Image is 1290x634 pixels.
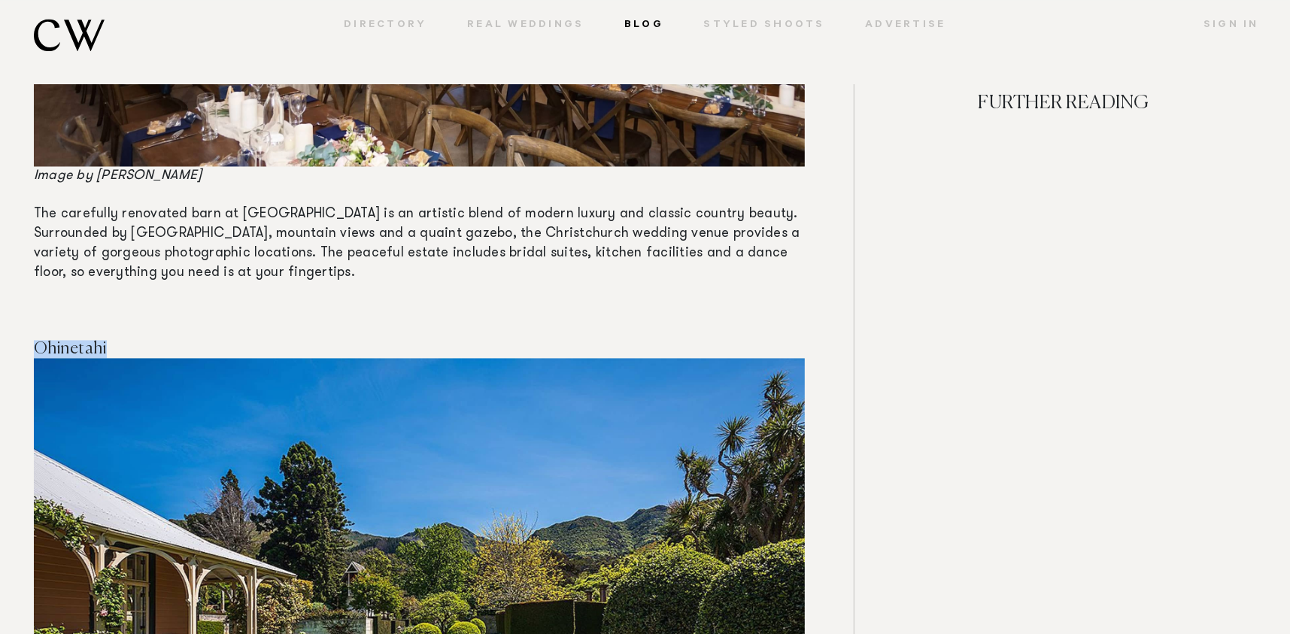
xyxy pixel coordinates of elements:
[684,19,845,32] a: Styled Shoots
[34,341,107,357] span: Ohinetahi
[34,19,105,51] img: monogram.svg
[447,19,604,32] a: Real Weddings
[324,19,448,32] a: Directory
[604,19,684,32] a: Blog
[845,19,967,32] a: Advertise
[871,90,1256,169] h4: FURTHER READING
[34,208,800,280] span: The carefully renovated barn at [GEOGRAPHIC_DATA] is an artistic blend of modern luxury and class...
[34,169,202,183] span: Image by [PERSON_NAME]
[1183,19,1259,32] a: Sign In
